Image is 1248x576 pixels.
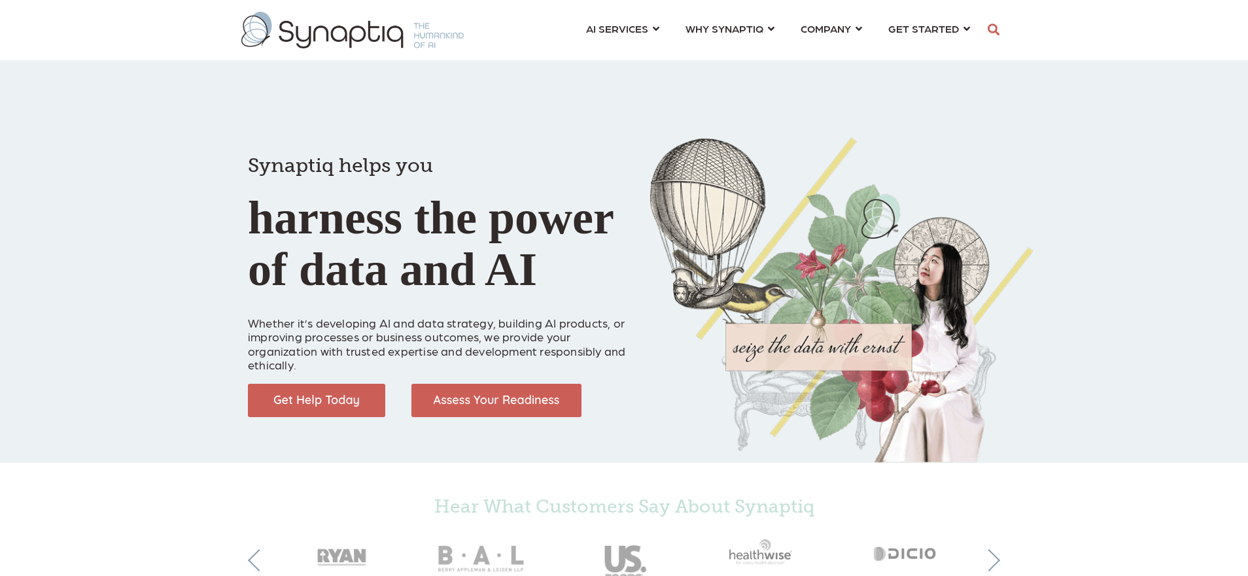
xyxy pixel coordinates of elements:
span: COMPANY [801,20,851,37]
h4: Hear What Customers Say About Synaptiq [271,496,977,518]
img: Assess Your Readiness [411,384,581,417]
img: synaptiq logo-1 [241,12,464,48]
span: Synaptiq helps you [248,154,433,177]
span: GET STARTED [888,20,959,37]
p: Whether it’s developing AI and data strategy, building AI products, or improving processes or bus... [248,301,631,372]
span: WHY SYNAPTIQ [685,20,763,37]
a: GET STARTED [888,16,970,41]
a: WHY SYNAPTIQ [685,16,774,41]
button: Previous [248,549,270,571]
span: AI SERVICES [586,20,648,37]
button: Next [978,549,1000,571]
a: COMPANY [801,16,862,41]
img: Collage of girl, balloon, bird, and butterfly, with seize the data with ernst text [650,137,1033,463]
nav: menu [573,7,983,54]
h1: harness the power of data and AI [248,131,631,296]
a: AI SERVICES [586,16,659,41]
img: Get Help Today [248,384,385,417]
